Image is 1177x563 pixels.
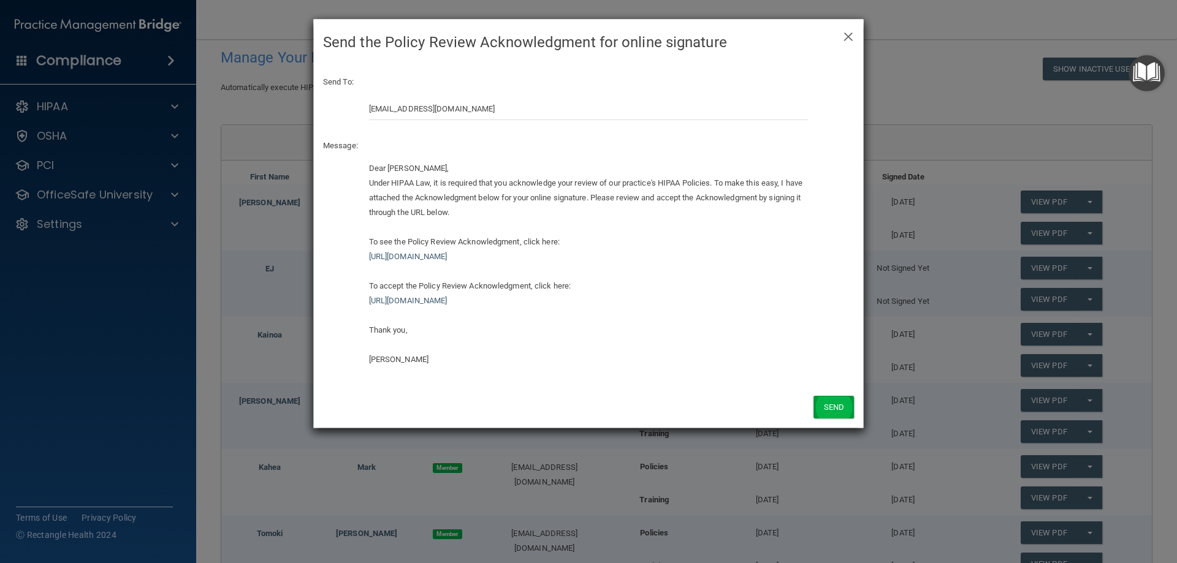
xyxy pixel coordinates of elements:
[369,97,809,120] input: Email Address
[843,23,854,47] span: ×
[323,138,854,153] p: Message:
[813,396,854,418] button: Send
[1129,55,1165,91] button: Open Resource Center
[323,29,854,56] h4: Send the Policy Review Acknowledgment for online signature
[369,296,448,305] a: [URL][DOMAIN_NAME]
[369,252,448,261] a: [URL][DOMAIN_NAME]
[323,75,854,89] p: Send To:
[369,161,809,367] div: Dear [PERSON_NAME], Under HIPAA Law, it is required that you acknowledge your review of our pract...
